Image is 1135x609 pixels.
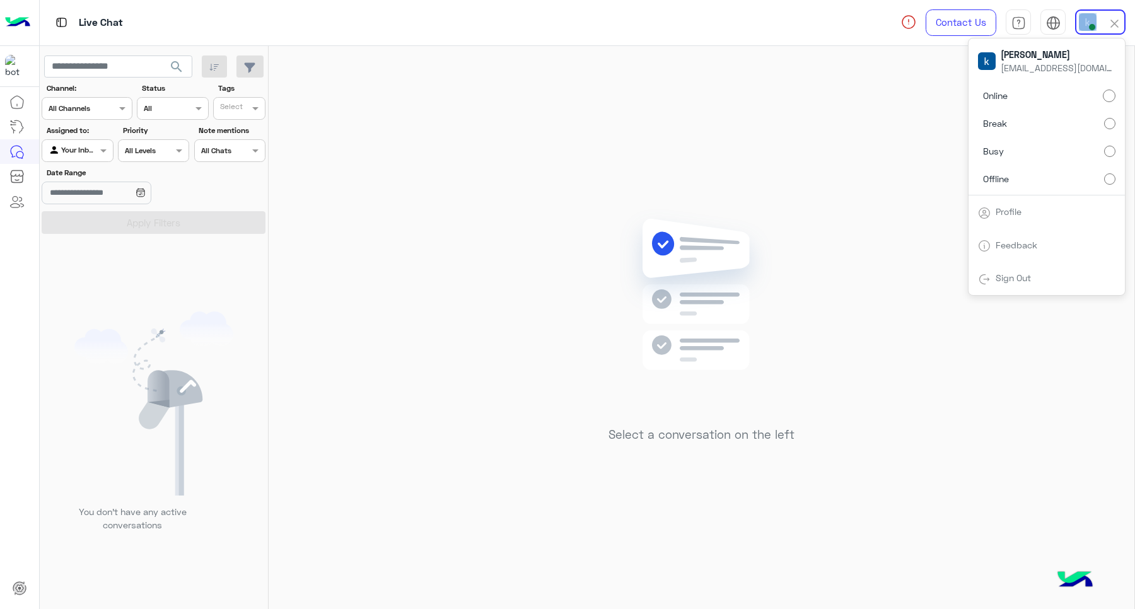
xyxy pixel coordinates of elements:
img: 713415422032625 [5,55,28,78]
img: no messages [610,209,793,418]
h5: Select a conversation on the left [608,427,794,442]
input: Busy [1104,146,1115,157]
img: tab [54,14,69,30]
img: tab [978,273,991,286]
label: Note mentions [199,125,264,136]
img: userImage [1079,13,1097,31]
img: userImage [978,52,996,70]
img: tab [1046,16,1061,30]
img: tab [978,207,991,219]
a: Profile [996,206,1021,217]
img: close [1107,16,1122,31]
img: Logo [5,9,30,36]
input: Offline [1104,173,1115,185]
label: Date Range [47,167,188,178]
a: Sign Out [996,272,1031,283]
img: empty users [74,311,233,496]
div: Select [218,101,243,115]
p: Live Chat [79,14,123,32]
label: Channel: [47,83,131,94]
span: Online [983,89,1008,102]
input: Break [1104,118,1115,129]
label: Tags [218,83,264,94]
a: tab [1006,9,1031,36]
span: [EMAIL_ADDRESS][DOMAIN_NAME] [1001,61,1114,74]
span: Busy [983,144,1004,158]
input: Online [1103,90,1115,102]
img: tab [978,240,991,252]
a: Feedback [996,240,1037,250]
a: Contact Us [926,9,996,36]
label: Assigned to: [47,125,112,136]
p: You don’t have any active conversations [69,505,196,532]
span: Break [983,117,1007,130]
button: search [161,55,192,83]
span: search [169,59,184,74]
label: Priority [123,125,188,136]
span: [PERSON_NAME] [1001,48,1114,61]
img: tab [1011,16,1026,30]
button: Apply Filters [42,211,265,234]
img: hulul-logo.png [1053,559,1097,603]
span: Offline [983,172,1009,185]
label: Status [142,83,207,94]
img: spinner [901,14,916,30]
